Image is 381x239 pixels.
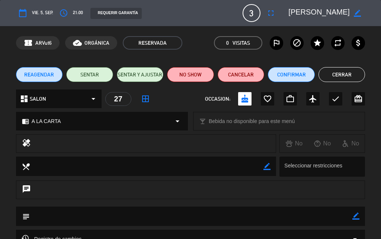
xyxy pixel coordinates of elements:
i: card_giftcard [354,94,363,103]
i: local_dining [22,162,30,170]
i: healing [22,138,31,149]
i: calendar_today [18,9,27,18]
i: outlined_flag [272,38,281,47]
i: local_bar [199,118,206,125]
i: block [292,38,301,47]
button: calendar_today [16,6,29,20]
button: Confirmar [268,67,315,82]
span: vie. 5, sep. [32,9,53,17]
i: subject [22,212,30,220]
i: border_all [141,94,150,103]
span: SALON [30,95,46,103]
button: Cerrar [318,67,365,82]
i: border_color [354,10,361,17]
span: 3 [243,4,260,22]
button: REAGENDAR [16,67,63,82]
i: fullscreen [266,9,275,18]
span: Bebida no disponible para este menú [209,117,295,126]
button: fullscreen [264,6,278,20]
span: 21:00 [73,9,83,17]
button: SENTAR [66,67,113,82]
button: access_time [57,6,70,20]
div: No [336,139,365,148]
span: REAGENDAR [24,71,54,79]
i: attach_money [354,38,363,47]
i: cloud_done [73,38,82,47]
i: border_color [352,213,359,220]
i: chat [22,185,31,195]
i: star [313,38,322,47]
span: ARVut6 [35,39,52,47]
button: Cancelar [218,67,265,82]
span: ORGÁNICA [84,39,109,47]
i: arrow_drop_down [89,94,98,103]
span: OCCASION: [205,95,230,103]
em: Visitas [233,39,250,47]
i: favorite_border [263,94,272,103]
div: No [308,139,336,148]
i: border_color [263,163,270,170]
i: repeat [333,38,342,47]
i: access_time [59,9,68,18]
button: SENTAR Y AJUSTAR [117,67,164,82]
span: confirmation_number [24,38,33,47]
span: 0 [226,39,229,47]
span: RESERVADA [123,36,182,50]
i: work_outline [286,94,295,103]
button: NO SHOW [167,67,214,82]
i: dashboard [20,94,29,103]
i: airplanemode_active [308,94,317,103]
div: 27 [105,92,131,106]
i: cake [240,94,249,103]
i: check [331,94,340,103]
span: A LA CARTA [32,117,61,126]
i: chrome_reader_mode [22,118,29,125]
div: REQUERIR GARANTÍA [90,8,142,19]
i: arrow_drop_down [173,117,182,126]
div: No [280,139,308,148]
